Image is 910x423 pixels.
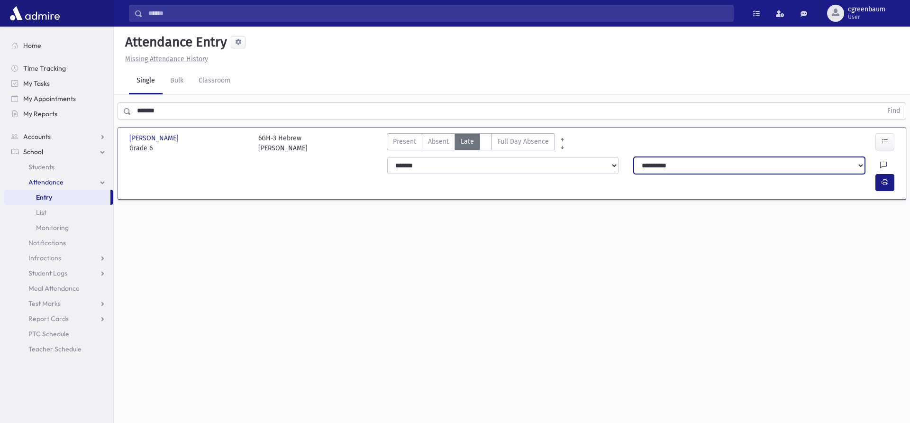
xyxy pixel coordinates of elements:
[28,163,55,171] span: Students
[28,254,61,262] span: Infractions
[848,13,885,21] span: User
[23,94,76,103] span: My Appointments
[8,4,62,23] img: AdmirePro
[129,143,249,153] span: Grade 6
[4,311,113,326] a: Report Cards
[121,34,227,50] h5: Attendance Entry
[4,129,113,144] a: Accounts
[28,345,82,353] span: Teacher Schedule
[28,178,64,186] span: Attendance
[4,106,113,121] a: My Reports
[36,193,52,202] span: Entry
[143,5,733,22] input: Search
[28,284,80,293] span: Meal Attendance
[36,223,69,232] span: Monitoring
[23,79,50,88] span: My Tasks
[4,38,113,53] a: Home
[129,68,163,94] a: Single
[28,269,67,277] span: Student Logs
[28,314,69,323] span: Report Cards
[4,296,113,311] a: Test Marks
[23,147,43,156] span: School
[882,103,906,119] button: Find
[4,159,113,175] a: Students
[121,55,208,63] a: Missing Attendance History
[4,61,113,76] a: Time Tracking
[428,137,449,147] span: Absent
[23,64,66,73] span: Time Tracking
[387,133,555,153] div: AttTypes
[4,341,113,357] a: Teacher Schedule
[4,76,113,91] a: My Tasks
[498,137,549,147] span: Full Day Absence
[23,110,57,118] span: My Reports
[4,175,113,190] a: Attendance
[4,144,113,159] a: School
[163,68,191,94] a: Bulk
[4,250,113,266] a: Infractions
[129,133,181,143] span: [PERSON_NAME]
[4,190,110,205] a: Entry
[461,137,474,147] span: Late
[393,137,416,147] span: Present
[28,239,66,247] span: Notifications
[23,41,41,50] span: Home
[4,205,113,220] a: List
[28,299,61,308] span: Test Marks
[4,326,113,341] a: PTC Schedule
[36,208,46,217] span: List
[848,6,885,13] span: cgreenbaum
[258,133,308,153] div: 6GH-3 Hebrew [PERSON_NAME]
[4,235,113,250] a: Notifications
[28,330,69,338] span: PTC Schedule
[23,132,51,141] span: Accounts
[4,281,113,296] a: Meal Attendance
[4,220,113,235] a: Monitoring
[191,68,238,94] a: Classroom
[4,91,113,106] a: My Appointments
[125,55,208,63] u: Missing Attendance History
[4,266,113,281] a: Student Logs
